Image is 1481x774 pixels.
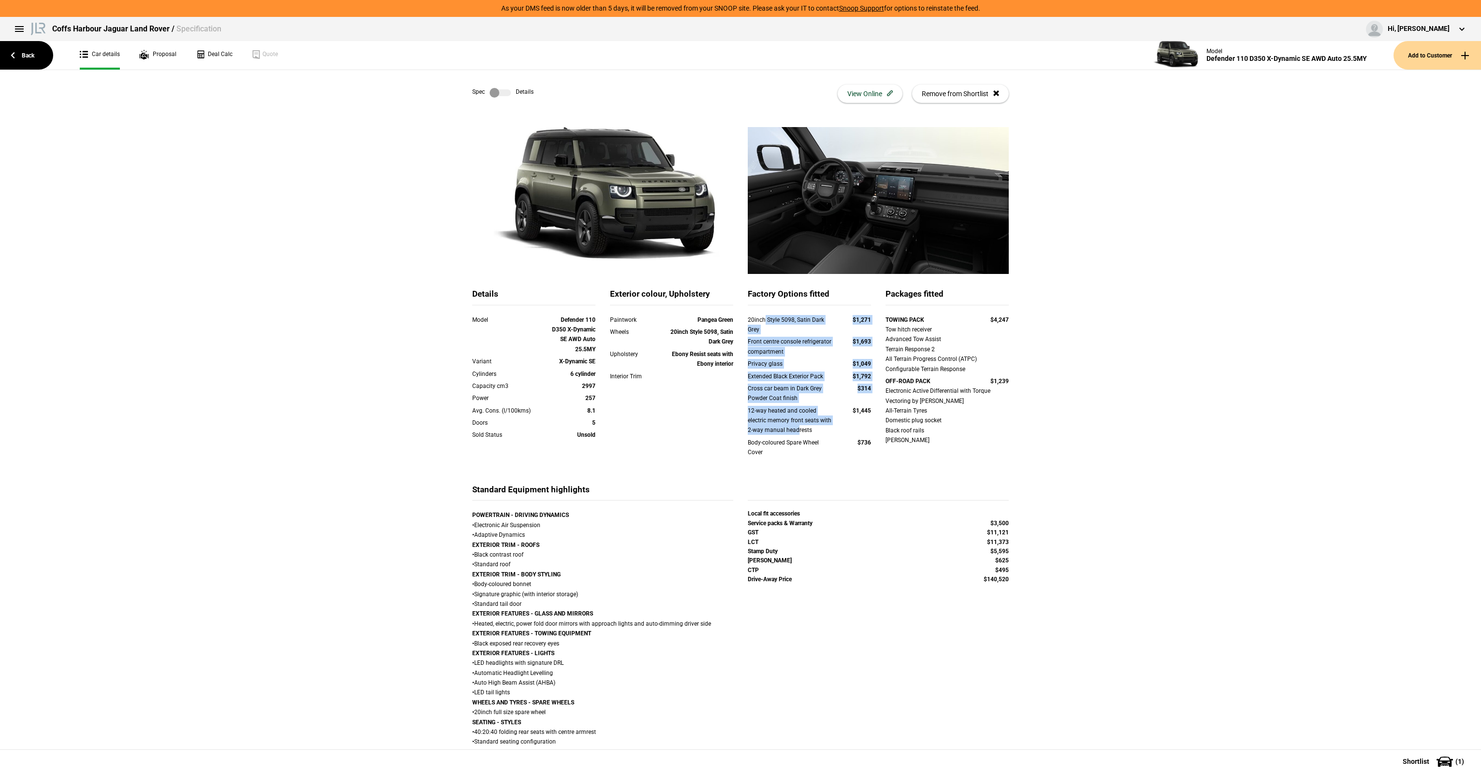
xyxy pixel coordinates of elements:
[552,316,595,353] strong: Defender 110 D350 X-Dynamic SE AWD Auto 25.5MY
[196,41,232,70] a: Deal Calc
[886,386,1009,445] div: Electronic Active Differential with Torque Vectoring by [PERSON_NAME] All-Terrain Tyres Domestic ...
[472,699,574,706] strong: WHEELS AND TYRES - SPARE WHEELS
[987,539,1009,545] strong: $11,373
[472,418,546,428] div: Doors
[1206,48,1367,55] div: Model
[748,539,758,545] strong: LCT
[472,484,733,501] div: Standard Equipment highlights
[990,520,1009,527] strong: $3,500
[912,85,1009,103] button: Remove from Shortlist
[472,610,593,617] strong: EXTERIOR FEATURES - GLASS AND MIRRORS
[592,419,595,426] strong: 5
[472,542,539,548] strong: EXTERIOR TRIM - ROOFS
[748,557,792,564] strong: [PERSON_NAME]
[472,315,546,325] div: Model
[52,24,221,34] div: Coffs Harbour Jaguar Land Rover /
[570,371,595,377] strong: 6 cylinder
[990,548,1009,555] strong: $5,595
[472,393,546,403] div: Power
[697,316,733,323] strong: Pangea Green
[748,359,834,369] div: Privacy glass
[672,351,733,367] strong: Ebony Resist seats with Ebony interior
[838,85,902,103] button: View Online
[857,439,871,446] strong: $736
[886,288,1009,305] div: Packages fitted
[748,438,834,458] div: Body-coloured Spare Wheel Cover
[472,571,561,578] strong: EXTERIOR TRIM - BODY STYLING
[610,315,659,325] div: Paintwork
[748,337,834,357] div: Front centre console refrigerator compartment
[748,315,834,335] div: 20inch Style 5098, Satin Dark Grey
[886,325,1009,374] div: Tow hitch receiver Advanced Tow Assist Terrain Response 2 All Terrain Progress Control (ATPC) Con...
[748,510,800,517] strong: Local fit accessories
[748,520,813,527] strong: Service packs & Warranty
[559,358,595,365] strong: X-Dynamic SE
[995,557,1009,564] strong: $625
[853,338,871,345] strong: $1,693
[748,567,759,573] strong: CTP
[748,384,834,403] div: Cross car beam in Dark Grey Powder Coat finish
[610,372,659,381] div: Interior Trim
[748,548,778,555] strong: Stamp Duty
[472,381,546,391] div: Capacity cm3
[670,329,733,345] strong: 20inch Style 5098, Satin Dark Grey
[472,719,521,726] strong: SEATING - STYLES
[610,288,733,305] div: Exterior colour, Upholstery
[610,327,659,337] div: Wheels
[886,378,930,385] strong: OFF-ROAD PACK
[472,650,554,657] strong: EXTERIOR FEATURES - LIGHTS
[587,407,595,414] strong: 8.1
[577,431,595,438] strong: Unsold
[472,430,546,440] div: Sold Status
[839,4,884,12] a: Snoop Support
[853,360,871,367] strong: $1,049
[748,576,792,583] strong: Drive-Away Price
[853,316,871,323] strong: $1,271
[748,288,871,305] div: Factory Options fitted
[472,630,591,637] strong: EXTERIOR FEATURES - TOWING EQUIPMENT
[886,316,924,323] strong: TOWING PACK
[857,385,871,392] strong: $314
[472,369,546,379] div: Cylinders
[853,373,871,380] strong: $1,792
[472,512,569,518] strong: POWERTRAIN - DRIVING DYNAMICS
[748,406,834,435] div: 12-way heated and cooled electric memory front seats with 2-way manual headrests
[472,406,546,416] div: Avg. Cons. (l/100kms)
[995,567,1009,573] strong: $495
[1206,55,1367,63] div: Defender 110 D350 X-Dynamic SE AWD Auto 25.5MY
[1388,749,1481,774] button: Shortlist(1)
[80,41,120,70] a: Car details
[139,41,176,70] a: Proposal
[990,378,1009,385] strong: $1,239
[1394,41,1481,70] button: Add to Customer
[585,395,595,401] strong: 257
[987,529,1009,536] strong: $11,121
[472,288,595,305] div: Details
[176,24,221,33] span: Specification
[984,576,1009,583] strong: $140,520
[29,21,47,35] img: landrover.png
[990,316,1009,323] strong: $4,247
[1455,758,1464,765] span: ( 1 )
[1388,24,1450,34] div: Hi, [PERSON_NAME]
[853,407,871,414] strong: $1,445
[472,748,559,755] strong: INTERIOR TRIM - CARPET MATS
[472,88,534,98] div: Spec Details
[472,357,546,366] div: Variant
[1403,758,1429,765] span: Shortlist
[610,349,659,359] div: Upholstery
[748,372,834,381] div: Extended Black Exterior Pack
[582,383,595,389] strong: 2997
[748,529,758,536] strong: GST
